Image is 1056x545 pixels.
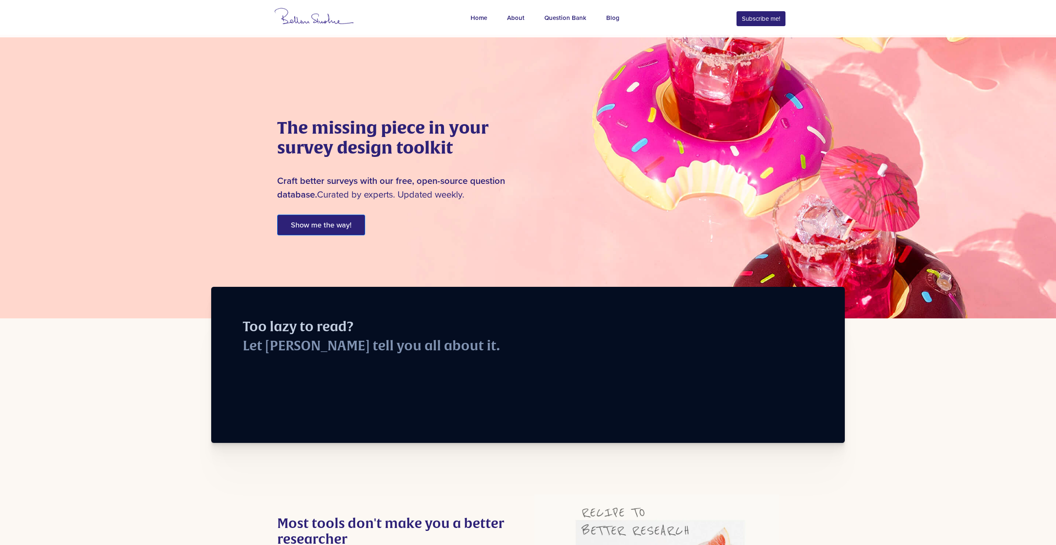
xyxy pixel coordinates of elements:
[243,318,549,334] h2: Too lazy to read?
[534,3,596,34] a: Question Bank
[596,3,629,34] a: Blog
[471,13,487,24] div: Home
[737,11,785,27] button: Subscribe me!
[277,215,365,235] button: Show me the way!
[277,118,522,158] h1: The missing piece in your survey design toolkit
[277,176,505,200] b: Craft better surveys with our free, open-source question database.
[544,13,586,24] div: Question Bank
[461,3,497,34] a: Home
[497,3,534,34] a: About
[507,13,524,24] div: About
[277,161,522,202] p: Curated by experts. Updated weekly.
[606,13,619,24] div: Blog
[243,337,549,353] h2: Let [PERSON_NAME] tell you all about it.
